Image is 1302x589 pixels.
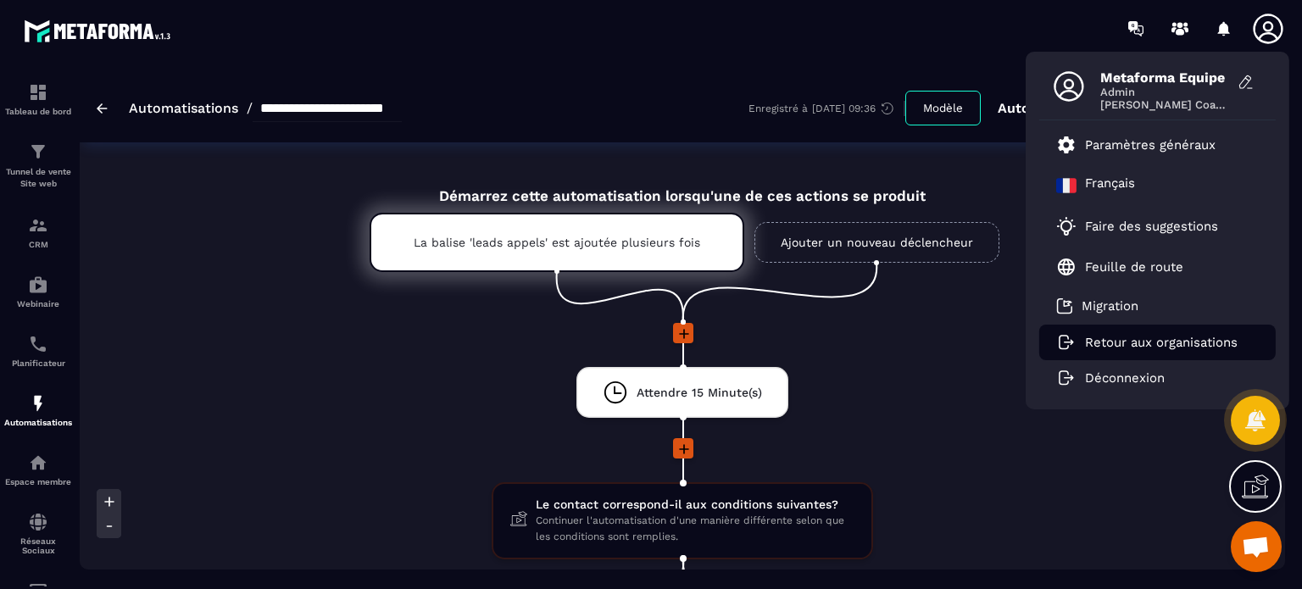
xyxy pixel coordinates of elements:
[414,236,700,249] p: La balise 'leads appels' est ajoutée plusieurs fois
[4,477,72,486] p: Espace membre
[4,107,72,116] p: Tableau de bord
[4,499,72,568] a: social-networksocial-networkRéseaux Sociaux
[129,100,238,116] a: Automatisations
[1085,370,1165,386] p: Déconnexion
[748,101,905,116] div: Enregistré à
[28,82,48,103] img: formation
[4,418,72,427] p: Automatisations
[905,91,981,125] button: Modèle
[1100,86,1227,98] span: Admin
[28,393,48,414] img: automations
[4,240,72,249] p: CRM
[754,222,999,263] a: Ajouter un nouveau déclencheur
[1085,175,1135,196] p: Français
[1100,69,1227,86] span: Metaforma Equipe
[97,103,108,114] img: arrow
[28,275,48,295] img: automations
[28,334,48,354] img: scheduler
[1056,335,1238,350] a: Retour aux organisations
[812,103,876,114] p: [DATE] 09:36
[24,15,176,47] img: logo
[247,100,253,116] span: /
[28,215,48,236] img: formation
[536,497,854,513] span: Le contact correspond-il aux conditions suivantes?
[4,358,72,368] p: Planificateur
[1085,259,1183,275] p: Feuille de route
[1085,137,1216,153] p: Paramètres généraux
[1231,521,1282,572] div: Ouvrir le chat
[28,453,48,473] img: automations
[536,513,854,545] span: Continuer l'automatisation d'une manière différente selon que les conditions sont remplies.
[4,69,72,129] a: formationformationTableau de bord
[1085,335,1238,350] p: Retour aux organisations
[637,385,762,401] span: Attendre 15 Minute(s)
[4,321,72,381] a: schedulerschedulerPlanificateur
[4,166,72,190] p: Tunnel de vente Site web
[4,203,72,262] a: formationformationCRM
[4,299,72,308] p: Webinaire
[4,440,72,499] a: automationsautomationsEspace membre
[1056,297,1138,314] a: Migration
[4,381,72,440] a: automationsautomationsAutomatisations
[1056,135,1216,155] a: Paramètres généraux
[1056,257,1183,277] a: Feuille de route
[4,129,72,203] a: formationformationTunnel de vente Site web
[998,100,1122,116] p: Automation active
[327,168,1038,204] div: Démarrez cette automatisation lorsqu'une de ces actions se produit
[28,512,48,532] img: social-network
[1082,298,1138,314] p: Migration
[1085,219,1218,234] p: Faire des suggestions
[28,142,48,162] img: formation
[4,262,72,321] a: automationsautomationsWebinaire
[1056,216,1238,236] a: Faire des suggestions
[4,536,72,555] p: Réseaux Sociaux
[1100,98,1227,111] span: [PERSON_NAME] Coaching & Development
